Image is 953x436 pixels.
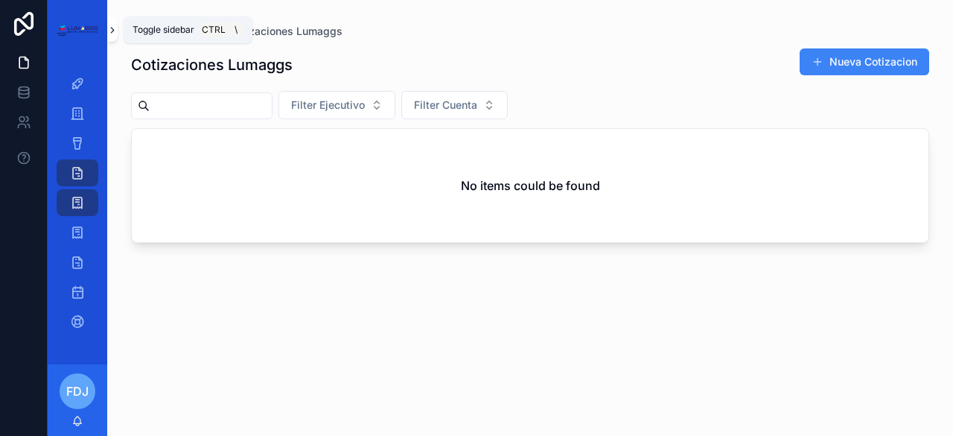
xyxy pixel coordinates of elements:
h1: Cotizaciones Lumaggs [131,54,293,75]
span: \ [230,24,242,36]
button: Select Button [278,91,395,119]
button: Nueva Cotizacion [800,48,929,75]
span: Filter Cuenta [414,98,477,113]
h2: No items could be found [461,177,600,195]
span: Ctrl [200,22,227,37]
span: FdJ [66,382,89,400]
span: Toggle sidebar [133,24,194,36]
div: scrollable content [48,60,107,355]
a: Cotizaciones Lumaggs [229,24,342,39]
img: App logo [57,23,98,37]
button: Select Button [401,91,508,119]
span: Filter Ejecutivo [291,98,365,113]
